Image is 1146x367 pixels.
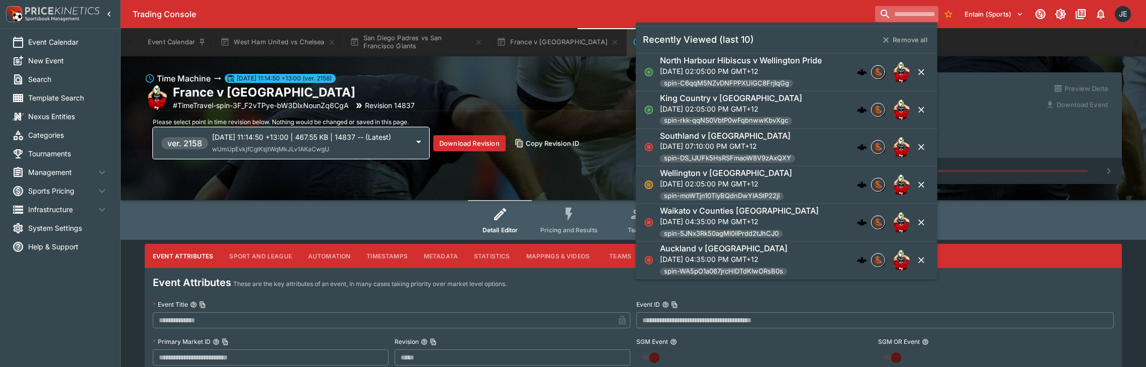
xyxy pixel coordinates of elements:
[660,266,787,277] span: spin-WA5pO1a067jrcHlDTdKIwORsB0s
[857,217,867,227] div: cerberus
[145,244,221,268] button: Event Attributes
[1092,5,1110,23] button: Notifications
[153,337,211,346] p: Primary Market ID
[173,100,349,111] p: Copy To Clipboard
[857,142,867,152] div: cerberus
[190,301,197,308] button: Event TitleCopy To Clipboard
[28,167,96,177] span: Management
[222,338,229,345] button: Copy To Clipboard
[28,111,108,122] span: Nexus Entities
[28,55,108,66] span: New Event
[660,179,792,190] p: [DATE] 02:05:00 PM GMT+12
[25,17,79,21] img: Sportsbook Management
[644,217,654,227] svg: Closed
[660,116,792,126] span: spin-rkk-qqNS0VbtP0wFqbnwwKbvXgc
[671,301,678,308] button: Copy To Clipboard
[644,180,654,190] svg: Suspended
[221,244,300,268] button: Sport and League
[3,4,23,24] img: PriceKinetics Logo
[877,32,933,48] button: Remove all
[644,255,654,265] svg: Closed
[891,62,911,82] img: rugby_union.png
[145,85,169,110] img: rugby_union.png
[660,168,792,179] h6: Wellington v [GEOGRAPHIC_DATA]
[871,65,885,79] div: sportingsolutions
[857,105,867,115] div: cerberus
[660,78,793,88] span: spin-C6qqM5NZvDNFPPXUiGC8FrjIqGg
[871,215,885,229] div: sportingsolutions
[636,300,660,309] p: Event ID
[644,105,654,115] svg: Open
[1115,6,1131,22] div: James Edlin
[891,250,911,270] img: rugby_union.png
[872,65,885,78] img: sportingsolutions.jpeg
[871,253,885,267] div: sportingsolutions
[857,255,867,265] img: logo-cerberus.svg
[959,6,1029,22] button: Select Tenant
[421,338,428,345] button: RevisionCopy To Clipboard
[660,216,819,227] p: [DATE] 04:35:00 PM GMT+12
[1112,3,1134,25] button: James Edlin
[644,67,654,77] svg: Open
[1031,5,1049,23] button: Connected to PK
[891,212,911,232] img: rugby_union.png
[857,217,867,227] img: logo-cerberus.svg
[872,216,885,229] img: sportingsolutions.jpeg
[872,141,885,154] img: sportingsolutions.jpeg
[358,244,416,268] button: Timestamps
[660,243,788,254] h6: Auckland v [GEOGRAPHIC_DATA]
[483,226,518,234] span: Detail Editor
[28,223,108,233] span: System Settings
[468,200,799,240] div: Event type filters
[660,141,795,152] p: [DATE] 07:10:00 PM GMT+12
[28,148,108,159] span: Tournaments
[660,206,819,217] h6: Waikato v Counties [GEOGRAPHIC_DATA]
[872,253,885,266] img: sportingsolutions.jpeg
[891,100,911,120] img: rugby_union.png
[518,244,598,268] button: Mappings & Videos
[878,337,920,346] p: SGM OR Event
[416,244,466,268] button: Metadata
[660,66,822,76] p: [DATE] 02:05:00 PM GMT+12
[28,37,108,47] span: Event Calendar
[660,154,795,164] span: spin-DS_iJUFk5HsRSFmaoW8V9zAxQXY
[660,104,802,114] p: [DATE] 02:05:00 PM GMT+12
[636,337,668,346] p: SGM Event
[28,130,108,140] span: Categories
[857,67,867,77] div: cerberus
[157,72,211,84] h6: Time Machine
[891,175,911,195] img: rugby_union.png
[660,55,822,66] h6: North Harbour Hibiscus v Wellington Pride
[344,28,489,56] button: San Diego Padres vs San Francisco Giants
[153,118,409,126] span: Please select point in time revision below. Nothing would be changed or saved in this page.
[627,28,761,56] button: France v Wales
[466,244,518,268] button: Statistics
[510,135,586,151] button: Copy Revision ID
[1072,5,1090,23] button: Documentation
[233,74,336,83] span: [DATE] 11:14:50 +13:00 (ver. 2158)
[643,34,754,46] h5: Recently Viewed (last 10)
[153,300,188,309] p: Event Title
[28,204,96,215] span: Infrastructure
[167,137,202,149] h6: ver. 2158
[871,103,885,117] div: sportingsolutions
[857,142,867,152] img: logo-cerberus.svg
[871,178,885,192] div: sportingsolutions
[660,131,791,141] h6: Southland v [GEOGRAPHIC_DATA]
[212,132,409,142] p: [DATE] 11:14:50 +13:00 | 467.55 KB | 14837 -- (Latest)
[540,226,598,234] span: Pricing and Results
[857,180,867,190] img: logo-cerberus.svg
[28,186,96,196] span: Sports Pricing
[28,241,108,252] span: Help & Support
[1052,5,1070,23] button: Toggle light/dark mode
[922,338,929,345] button: SGM OR Event
[891,137,911,157] img: rugby_union.png
[28,74,108,84] span: Search
[153,276,231,289] h4: Event Attributes
[857,180,867,190] div: cerberus
[598,244,643,268] button: Teams
[857,67,867,77] img: logo-cerberus.svg
[857,255,867,265] div: cerberus
[142,28,212,56] button: Event Calendar
[662,301,669,308] button: Event IDCopy To Clipboard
